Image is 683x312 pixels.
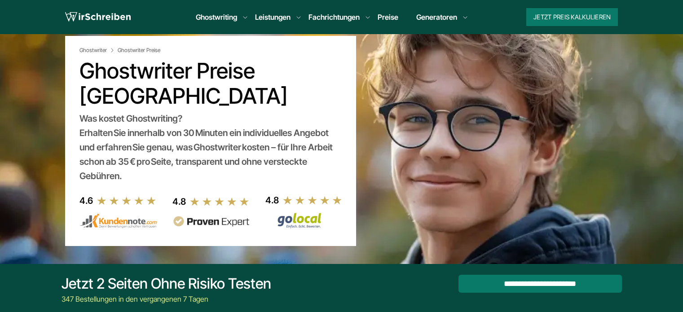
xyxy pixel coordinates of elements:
[172,216,250,227] img: provenexpert reviews
[265,193,279,207] div: 4.8
[196,12,237,22] a: Ghostwriting
[62,294,271,304] div: 347 Bestellungen in den vergangenen 7 Tagen
[308,12,360,22] a: Fachrichtungen
[97,196,157,206] img: stars
[79,193,93,208] div: 4.6
[79,213,157,229] img: kundennote
[79,47,116,54] a: Ghostwriter
[378,13,398,22] a: Preise
[118,47,160,54] span: Ghostwriter Preise
[189,197,250,207] img: stars
[62,275,271,293] div: Jetzt 2 Seiten ohne Risiko testen
[172,194,186,209] div: 4.8
[79,58,342,109] h1: Ghostwriter Preise [GEOGRAPHIC_DATA]
[282,195,343,205] img: stars
[265,212,343,229] img: Wirschreiben Bewertungen
[526,8,618,26] button: Jetzt Preis kalkulieren
[65,10,131,24] img: logo wirschreiben
[416,12,457,22] a: Generatoren
[255,12,291,22] a: Leistungen
[79,111,342,183] div: Was kostet Ghostwriting? Erhalten Sie innerhalb von 30 Minuten ein individuelles Angebot und erfa...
